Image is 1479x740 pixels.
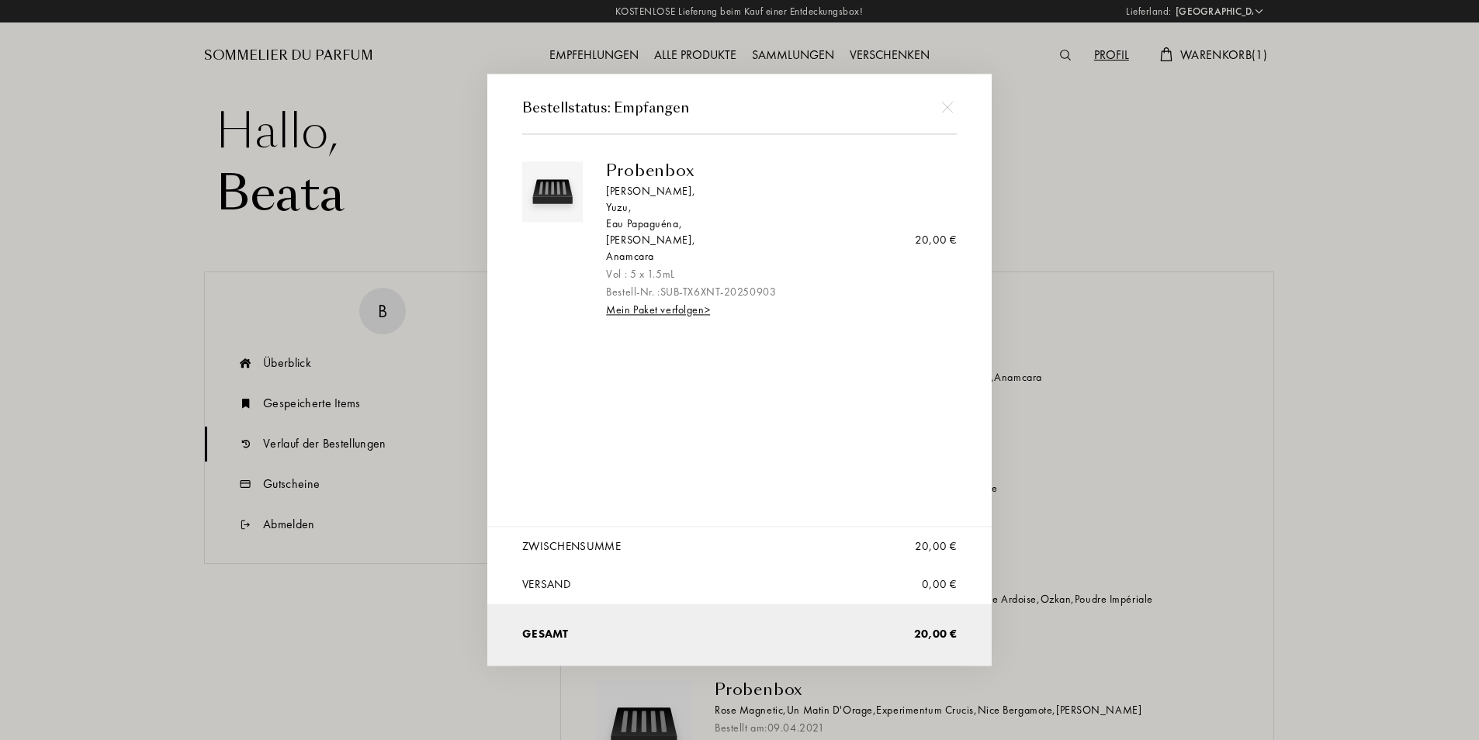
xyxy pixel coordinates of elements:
[606,248,945,265] div: Anamcara
[606,161,945,180] div: Probenbox
[522,576,570,593] div: Versand
[606,183,945,199] div: [PERSON_NAME] ,
[606,266,945,282] div: Vol : 5 x 1.5mL
[606,303,710,316] a: Mein Paket verfolgen>
[914,626,957,645] div: 20,00 €
[522,538,621,555] div: Zwischensumme
[606,284,945,300] div: Bestell-Nr. : SUB-TX6XNT-20250903
[915,538,957,555] div: 20,00 €
[922,576,957,593] div: 0,00 €
[915,231,957,249] div: 20,00 €
[606,216,945,232] div: Eau Papaguéna ,
[526,165,579,218] img: sample box sommelier du parfum
[606,199,945,216] div: Yuzu ,
[941,101,953,112] img: cross.svg
[522,626,569,645] div: Gesamt
[522,99,957,119] div: Bestellstatus: Empfangen
[606,232,945,248] div: [PERSON_NAME] ,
